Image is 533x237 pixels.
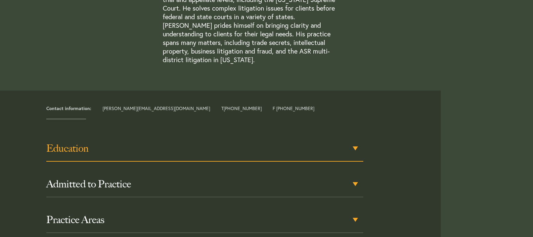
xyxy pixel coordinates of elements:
[221,106,262,111] span: T
[46,105,91,111] strong: Contact information:
[46,142,363,154] h3: Education
[46,178,363,190] h3: Admitted to Practice
[46,214,363,226] h3: Practice Areas
[103,105,210,111] a: [PERSON_NAME][EMAIL_ADDRESS][DOMAIN_NAME]
[224,105,262,111] a: [PHONE_NUMBER]
[273,106,314,111] span: F [PHONE_NUMBER]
